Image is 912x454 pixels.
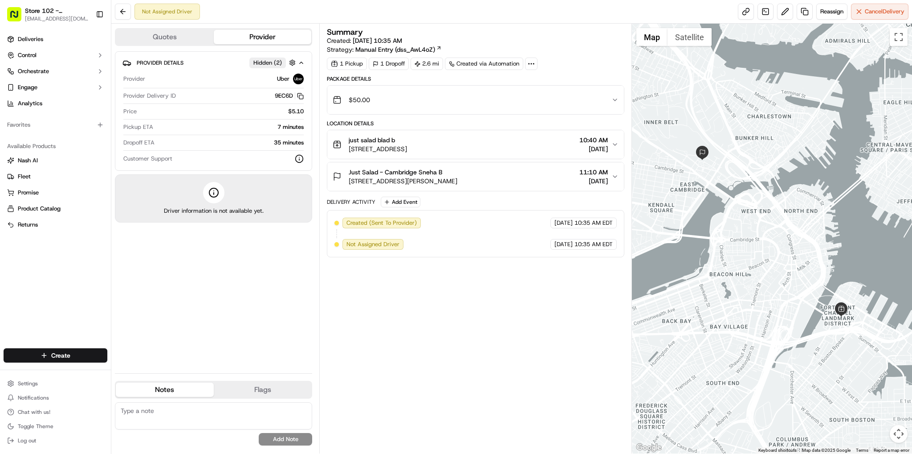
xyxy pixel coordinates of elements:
[554,219,573,227] span: [DATE]
[5,126,72,142] a: 📗Knowledge Base
[4,118,107,132] div: Favorites
[18,423,53,430] span: Toggle Theme
[4,420,107,433] button: Toggle Theme
[9,130,16,137] div: 📗
[25,6,89,15] button: Store 102 - [GEOGRAPHIC_DATA] (Just Salad)
[327,162,623,191] button: Just Salad - Cambridge Sneha B[STREET_ADDRESS][PERSON_NAME]11:10 AM[DATE]
[634,442,664,454] img: Google
[668,28,712,46] button: Show satellite imagery
[7,173,104,181] a: Fleet
[18,394,49,401] span: Notifications
[18,83,37,91] span: Engage
[7,189,104,197] a: Promise
[63,151,108,158] a: Powered byPylon
[327,86,623,114] button: $50.00
[116,30,214,44] button: Quotes
[137,59,183,66] span: Provider Details
[9,85,25,101] img: 1736555255976-a54dd68f-1ca7-489b-9aae-adbdc363a1c4
[18,437,36,444] span: Log out
[18,380,38,387] span: Settings
[4,153,107,168] button: Nash AI
[4,80,107,95] button: Engage
[820,8,843,16] span: Reassign
[123,123,153,131] span: Pickup ETA
[18,189,39,197] span: Promise
[327,120,624,127] div: Location Details
[18,51,37,59] span: Control
[18,409,50,416] span: Chat with us!
[214,30,312,44] button: Provider
[9,36,162,50] p: Welcome 👋
[7,157,104,165] a: Nash AI
[249,57,298,68] button: Hidden (2)
[51,351,70,360] span: Create
[4,96,107,111] a: Analytics
[7,221,104,229] a: Returns
[288,107,304,116] span: $5.10
[758,447,797,454] button: Keyboard shortcuts
[574,219,613,227] span: 10:35 AM EDT
[151,88,162,99] button: Start new chat
[18,221,38,229] span: Returns
[18,205,61,213] span: Product Catalog
[75,130,82,137] div: 💻
[4,406,107,418] button: Chat with us!
[89,151,108,158] span: Pylon
[18,99,42,107] span: Analytics
[327,130,623,159] button: just salad blad b[STREET_ADDRESS]10:40 AM[DATE]
[4,218,107,232] button: Returns
[4,32,107,46] a: Deliveries
[346,219,417,227] span: Created (Sent To Provider)
[346,240,399,248] span: Not Assigned Driver
[253,59,282,67] span: Hidden ( 2 )
[355,45,435,54] span: Manual Entry (dss_AwL4oZ)
[4,392,107,404] button: Notifications
[9,9,27,27] img: Nash
[84,129,143,138] span: API Documentation
[18,67,49,75] span: Orchestrate
[277,75,289,83] span: Uber
[349,95,370,104] span: $50.00
[116,383,214,397] button: Notes
[4,48,107,62] button: Control
[579,177,608,186] span: [DATE]
[23,58,160,67] input: Got a question? Start typing here...
[579,168,608,177] span: 11:10 AM
[355,45,442,54] a: Manual Entry (dss_AwL4oZ)
[4,64,107,78] button: Orchestrate
[7,205,104,213] a: Product Catalog
[816,4,847,20] button: Reassign
[18,129,68,138] span: Knowledge Base
[275,92,304,100] button: 9EC6D
[349,136,395,144] span: just salad blad b
[123,92,176,100] span: Provider Delivery ID
[890,425,908,443] button: Map camera controls
[851,4,908,20] button: CancelDelivery
[554,240,573,248] span: [DATE]
[802,448,851,453] span: Map data ©2025 Google
[636,28,668,46] button: Show street map
[164,207,264,215] span: Driver information is not available yet.
[4,348,107,363] button: Create
[634,442,664,454] a: Open this area in Google Maps (opens a new window)
[4,377,107,390] button: Settings
[411,58,443,70] div: 2.6 mi
[18,173,31,181] span: Fleet
[123,139,155,147] span: Dropoff ETA
[123,155,172,163] span: Customer Support
[4,186,107,200] button: Promise
[327,36,402,45] span: Created:
[349,177,457,186] span: [STREET_ADDRESS][PERSON_NAME]
[4,434,107,447] button: Log out
[445,58,523,70] a: Created via Automation
[214,383,312,397] button: Flags
[865,8,904,16] span: Cancel Delivery
[25,15,89,22] button: [EMAIL_ADDRESS][DOMAIN_NAME]
[327,198,375,206] div: Delivery Activity
[327,75,624,83] div: Package Details
[4,139,107,153] div: Available Products
[158,139,304,147] div: 35 minutes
